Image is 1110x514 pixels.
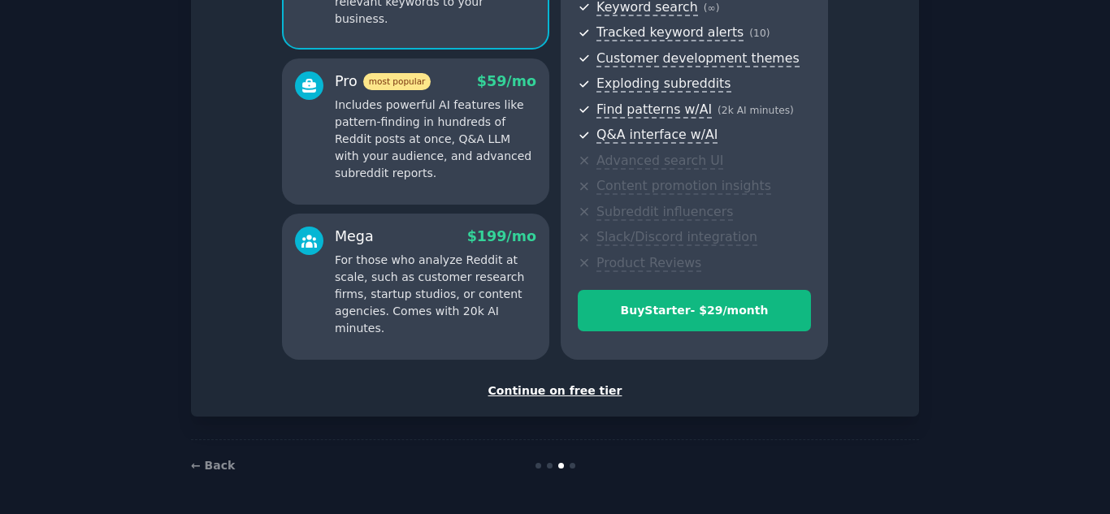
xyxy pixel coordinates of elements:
[596,127,718,144] span: Q&A interface w/AI
[335,227,374,247] div: Mega
[335,252,536,337] p: For those who analyze Reddit at scale, such as customer research firms, startup studios, or conte...
[335,71,431,92] div: Pro
[749,28,770,39] span: ( 10 )
[596,24,744,41] span: Tracked keyword alerts
[208,382,902,400] div: Continue on free tier
[579,302,810,319] div: Buy Starter - $ 29 /month
[596,50,800,67] span: Customer development themes
[596,102,712,119] span: Find patterns w/AI
[477,73,536,89] span: $ 59 /mo
[596,76,731,93] span: Exploding subreddits
[363,73,431,90] span: most popular
[578,290,811,331] button: BuyStarter- $29/month
[596,204,733,221] span: Subreddit influencers
[596,255,701,272] span: Product Reviews
[596,153,723,170] span: Advanced search UI
[191,459,235,472] a: ← Back
[718,105,794,116] span: ( 2k AI minutes )
[335,97,536,182] p: Includes powerful AI features like pattern-finding in hundreds of Reddit posts at once, Q&A LLM w...
[596,178,771,195] span: Content promotion insights
[596,229,757,246] span: Slack/Discord integration
[467,228,536,244] span: $ 199 /mo
[704,2,720,14] span: ( ∞ )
